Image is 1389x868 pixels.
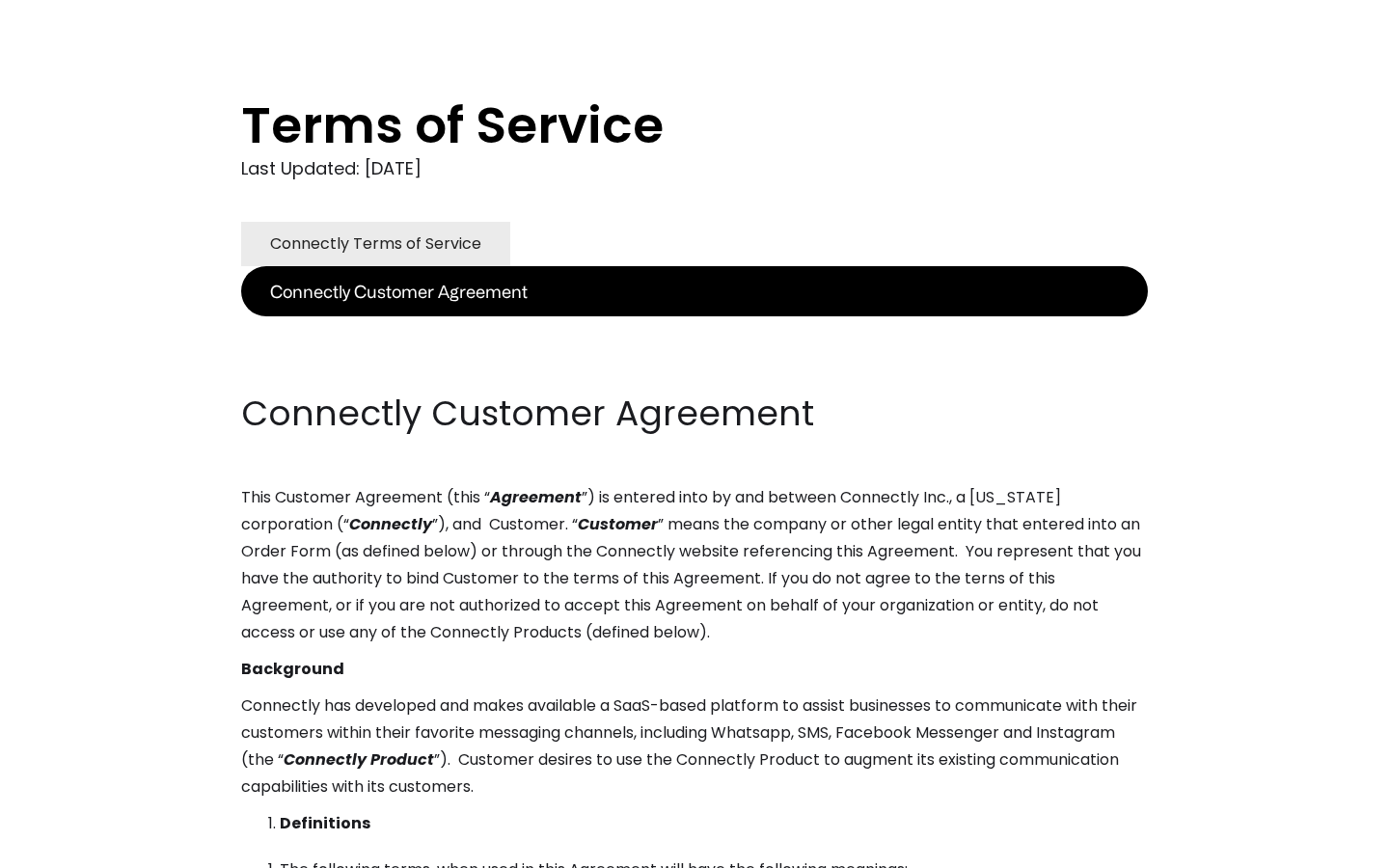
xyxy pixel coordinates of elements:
[39,834,116,861] ul: Language list
[270,278,528,305] div: Connectly Customer Agreement
[241,484,1148,646] p: This Customer Agreement (this “ ”) is entered into by and between Connectly Inc., a [US_STATE] co...
[241,390,1148,438] h2: Connectly Customer Agreement
[349,513,432,535] em: Connectly
[578,513,658,535] em: Customer
[241,316,1148,343] p: ‍
[241,692,1148,800] p: Connectly has developed and makes available a SaaS-based platform to assist businesses to communi...
[241,353,1148,380] p: ‍
[241,96,1071,154] h1: Terms of Service
[241,154,1148,183] div: Last Updated: [DATE]
[284,748,434,771] em: Connectly Product
[490,486,582,508] em: Agreement
[280,812,370,834] strong: Definitions
[19,832,116,861] aside: Language selected: English
[270,231,481,258] div: Connectly Terms of Service
[241,658,344,680] strong: Background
